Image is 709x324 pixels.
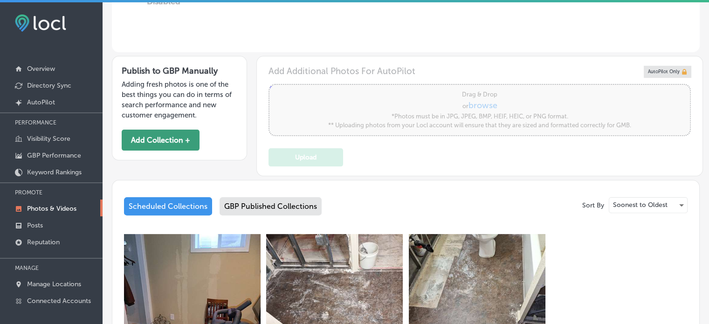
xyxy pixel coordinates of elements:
[27,98,55,106] p: AutoPilot
[27,280,81,288] p: Manage Locations
[27,205,76,213] p: Photos & Videos
[27,82,71,90] p: Directory Sync
[124,197,212,215] div: Scheduled Collections
[220,197,322,215] div: GBP Published Collections
[27,135,70,143] p: Visibility Score
[27,65,55,73] p: Overview
[582,201,604,209] p: Sort By
[27,238,60,246] p: Reputation
[122,66,237,76] h3: Publish to GBP Manually
[122,130,200,151] button: Add Collection +
[27,168,82,176] p: Keyword Rankings
[122,79,237,120] p: Adding fresh photos is one of the best things you can do in terms of search performance and new c...
[27,297,91,305] p: Connected Accounts
[27,221,43,229] p: Posts
[27,152,81,159] p: GBP Performance
[15,14,66,32] img: fda3e92497d09a02dc62c9cd864e3231.png
[609,198,687,213] div: Soonest to Oldest
[613,200,668,209] p: Soonest to Oldest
